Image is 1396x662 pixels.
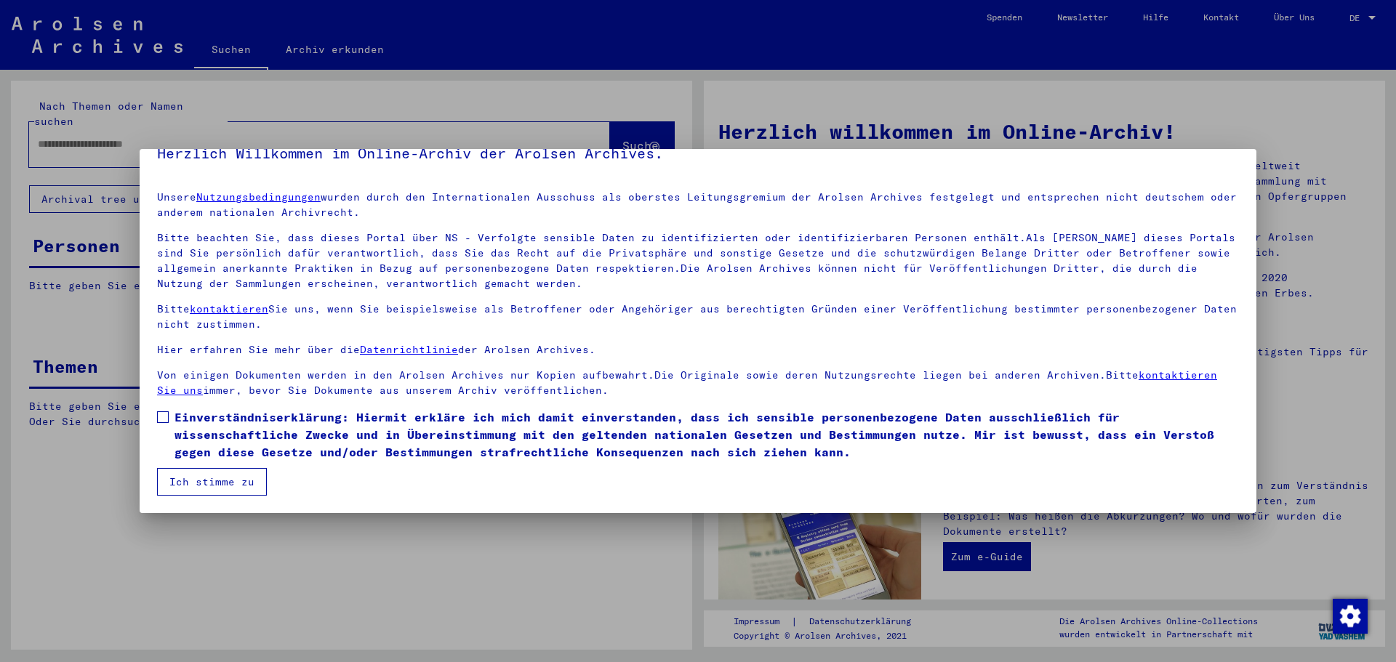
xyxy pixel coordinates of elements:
[157,368,1217,397] a: kontaktieren Sie uns
[157,302,1239,332] p: Bitte Sie uns, wenn Sie beispielsweise als Betroffener oder Angehöriger aus berechtigten Gründen ...
[157,342,1239,358] p: Hier erfahren Sie mehr über die der Arolsen Archives.
[196,190,321,203] a: Nutzungsbedingungen
[360,343,458,356] a: Datenrichtlinie
[190,302,268,315] a: kontaktieren
[1332,598,1367,633] div: Zustimmung ändern
[157,230,1239,291] p: Bitte beachten Sie, dass dieses Portal über NS - Verfolgte sensible Daten zu identifizierten oder...
[1333,599,1368,634] img: Zustimmung ändern
[157,190,1239,220] p: Unsere wurden durch den Internationalen Ausschuss als oberstes Leitungsgremium der Arolsen Archiv...
[157,142,1239,165] h5: Herzlich Willkommen im Online-Archiv der Arolsen Archives.
[157,368,1239,398] p: Von einigen Dokumenten werden in den Arolsen Archives nur Kopien aufbewahrt.Die Originale sowie d...
[157,468,267,496] button: Ich stimme zu
[174,408,1239,461] span: Einverständniserklärung: Hiermit erkläre ich mich damit einverstanden, dass ich sensible personen...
